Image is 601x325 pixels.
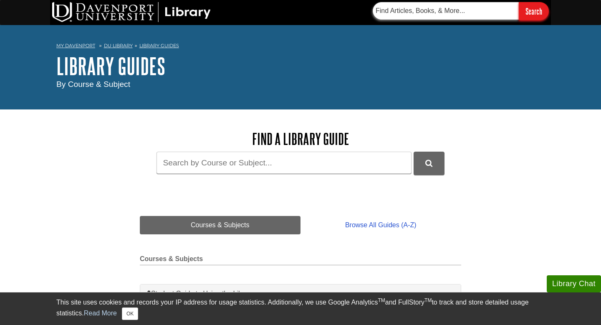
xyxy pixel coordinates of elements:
[425,160,432,167] i: Search Library Guides
[140,130,461,147] h2: Find a Library Guide
[146,289,455,299] a: Student Guide to Using the Library
[373,2,519,20] input: Find Articles, Books, & More...
[104,43,133,48] a: DU Library
[56,40,545,53] nav: breadcrumb
[56,53,545,79] h1: Library Guides
[424,297,432,303] sup: TM
[140,255,461,265] h2: Courses & Subjects
[547,275,601,292] button: Library Chat
[414,152,444,175] button: DU Library Guides Search
[122,307,138,320] button: Close
[56,297,545,320] div: This site uses cookies and records your IP address for usage statistics. Additionally, we use Goo...
[140,216,300,234] a: Courses & Subjects
[373,2,549,20] form: Searches DU Library's articles, books, and more
[519,2,549,20] input: Search
[52,2,211,22] img: DU Library
[378,297,385,303] sup: TM
[300,216,461,234] a: Browse All Guides (A-Z)
[157,152,412,174] input: Search by Course or Subject...
[56,79,545,91] div: By Course & Subject
[56,42,95,49] a: My Davenport
[139,43,179,48] a: Library Guides
[84,310,117,317] a: Read More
